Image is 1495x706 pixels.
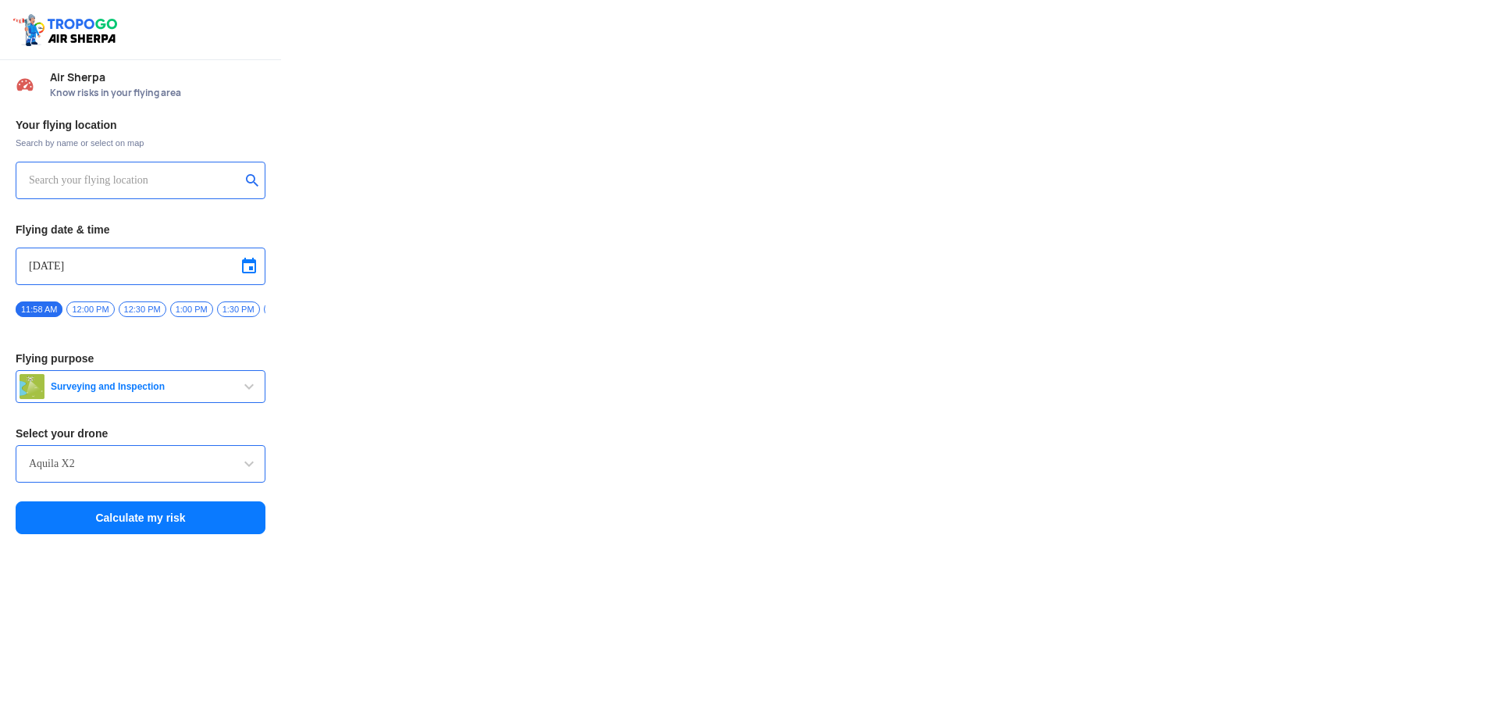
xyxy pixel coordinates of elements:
img: Risk Scores [16,75,34,94]
span: 1:00 PM [170,301,213,317]
h3: Select your drone [16,428,265,439]
span: Air Sherpa [50,71,265,84]
span: 12:30 PM [119,301,166,317]
img: survey.png [20,374,44,399]
span: 1:30 PM [217,301,260,317]
h3: Your flying location [16,119,265,130]
span: Search by name or select on map [16,137,265,149]
h3: Flying date & time [16,224,265,235]
span: 12:00 PM [66,301,114,317]
input: Search by name or Brand [29,455,252,473]
input: Select Date [29,257,252,276]
img: ic_tgdronemaps.svg [12,12,123,48]
input: Search your flying location [29,171,240,190]
span: 11:58 AM [16,301,62,317]
h3: Flying purpose [16,353,265,364]
span: 2:00 PM [264,301,307,317]
button: Calculate my risk [16,501,265,534]
span: Know risks in your flying area [50,87,265,99]
span: Surveying and Inspection [44,380,240,393]
button: Surveying and Inspection [16,370,265,403]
